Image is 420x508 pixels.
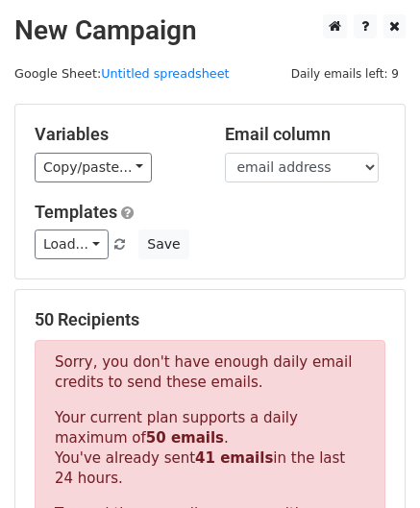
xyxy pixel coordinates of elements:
a: Daily emails left: 9 [284,66,406,81]
h5: Variables [35,124,196,145]
span: Daily emails left: 9 [284,63,406,85]
p: Sorry, you don't have enough daily email credits to send these emails. [55,352,365,393]
button: Save [138,230,188,259]
h5: 50 Recipients [35,309,385,330]
small: Google Sheet: [14,66,230,81]
strong: 50 emails [146,429,224,447]
p: Your current plan supports a daily maximum of . You've already sent in the last 24 hours. [55,408,365,489]
h5: Email column [225,124,386,145]
a: Load... [35,230,109,259]
strong: 41 emails [195,449,273,467]
a: Copy/paste... [35,153,152,182]
a: Templates [35,202,117,222]
a: Untitled spreadsheet [101,66,229,81]
iframe: Chat Widget [324,416,420,508]
h2: New Campaign [14,14,406,47]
